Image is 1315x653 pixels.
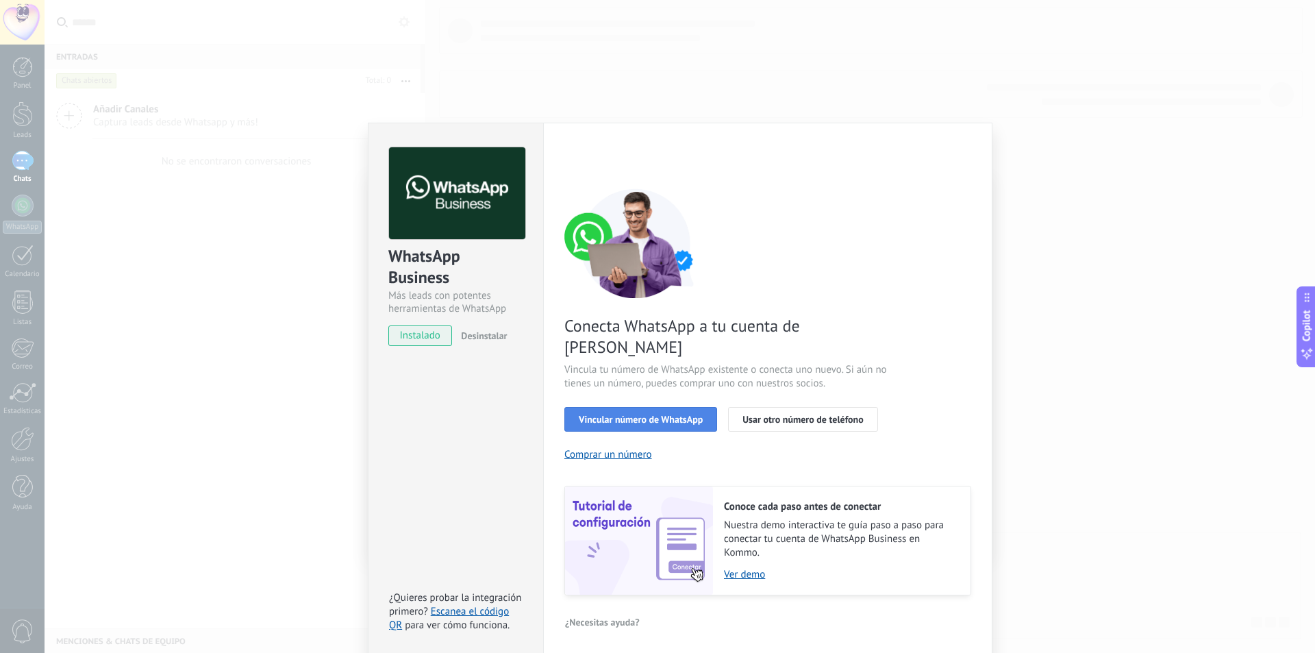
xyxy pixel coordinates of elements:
span: Nuestra demo interactiva te guía paso a paso para conectar tu cuenta de WhatsApp Business en Kommo. [724,519,957,560]
img: connect number [564,188,708,298]
span: Conecta WhatsApp a tu cuenta de [PERSON_NAME] [564,315,890,358]
button: Desinstalar [455,325,507,346]
a: Escanea el código QR [389,605,509,632]
button: Comprar un número [564,448,652,461]
h2: Conoce cada paso antes de conectar [724,500,957,513]
span: para ver cómo funciona. [405,619,510,632]
span: Copilot [1300,310,1314,341]
span: Desinstalar [461,330,507,342]
button: ¿Necesitas ayuda? [564,612,640,632]
div: WhatsApp Business [388,245,523,289]
span: Vincula tu número de WhatsApp existente o conecta uno nuevo. Si aún no tienes un número, puedes c... [564,363,890,391]
span: ¿Necesitas ayuda? [565,617,640,627]
span: Vincular número de WhatsApp [579,415,703,424]
span: instalado [389,325,451,346]
button: Vincular número de WhatsApp [564,407,717,432]
span: ¿Quieres probar la integración primero? [389,591,522,618]
button: Usar otro número de teléfono [728,407,877,432]
a: Ver demo [724,568,957,581]
span: Usar otro número de teléfono [742,415,863,424]
img: logo_main.png [389,147,525,240]
div: Más leads con potentes herramientas de WhatsApp [388,289,523,315]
